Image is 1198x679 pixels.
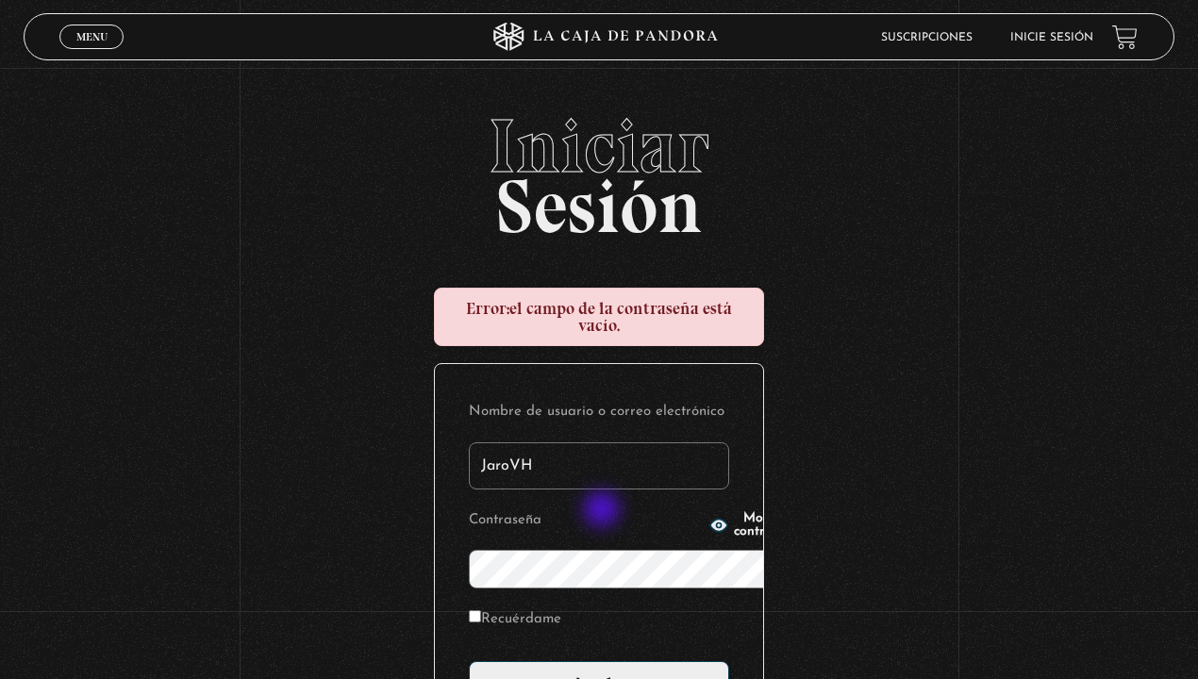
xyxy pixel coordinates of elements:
[469,610,481,622] input: Recuérdame
[469,605,561,635] label: Recuérdame
[469,506,704,536] label: Contraseña
[466,298,509,319] strong: Error:
[709,512,799,538] button: Mostrar contraseña
[1112,25,1138,50] a: View your shopping cart
[24,108,1173,184] span: Iniciar
[469,398,729,427] label: Nombre de usuario o correo electrónico
[76,31,108,42] span: Menu
[881,32,973,43] a: Suscripciones
[734,512,799,538] span: Mostrar contraseña
[70,47,114,60] span: Cerrar
[434,288,764,346] div: el campo de la contraseña está vacío.
[1010,32,1093,43] a: Inicie sesión
[24,108,1173,229] h2: Sesión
